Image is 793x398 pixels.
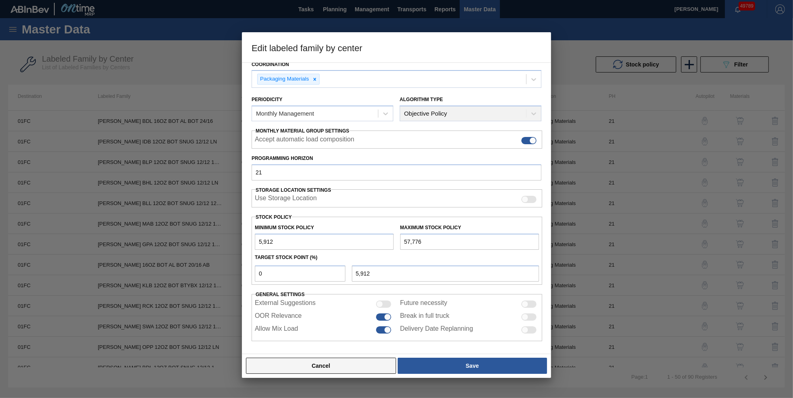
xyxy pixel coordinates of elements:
[256,187,331,193] span: Storage Location Settings
[255,299,316,309] label: External Suggestions
[256,292,305,297] span: General settings
[256,110,314,117] div: Monthly Management
[256,214,292,220] label: Stock Policy
[255,325,298,335] label: Allow Mix Load
[400,225,461,230] label: Maximum Stock Policy
[255,255,318,260] label: Target Stock Point (%)
[246,358,396,374] button: Cancel
[252,97,283,102] label: Periodicity
[258,74,310,84] div: Packaging Materials
[255,225,314,230] label: Minimum Stock Policy
[255,136,354,145] label: Accept automatic load composition
[400,299,447,309] label: Future necessity
[255,312,302,322] label: OOR Relevance
[400,97,443,102] label: Algorithm Type
[400,312,450,322] label: Break in full truck
[255,195,317,204] label: When enabled, the system will display stocks from different storage locations.
[242,32,551,63] h3: Edit labeled family by center
[400,325,473,335] label: Delivery Date Replanning
[252,153,541,164] label: Programming Horizon
[252,62,289,67] label: Coordination
[398,358,547,374] button: Save
[256,128,349,134] span: Monthly Material Group Settings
